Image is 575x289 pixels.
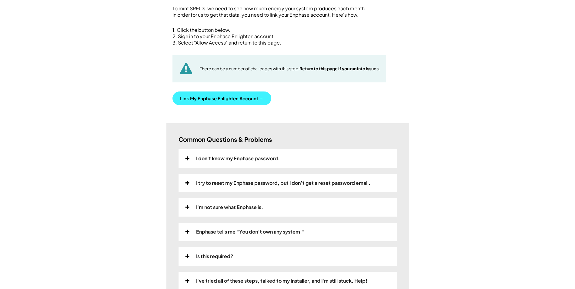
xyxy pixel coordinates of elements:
div: I try to reset my Enphase password, but I don’t get a reset password email. [196,180,370,186]
button: Link My Enphase Enlighten Account → [172,91,271,105]
div: To mint SRECs, we need to see how much energy your system produces each month. In order for us to... [172,5,403,18]
div: Enphase tells me “You don’t own any system.” [196,229,305,235]
div: I've tried all of these steps, talked to my installer, and I'm still stuck. Help! [196,278,367,284]
div: I'm not sure what Enphase is. [196,204,263,211]
div: I don't know my Enphase password. [196,155,280,162]
div: There can be a number of challenges with this step. [200,66,380,72]
div: 1. Click the button below. 2. Sign in to your Enphase Enlighten account. 3. Select "Allow Access"... [172,27,403,46]
div: Is this required? [196,253,233,260]
strong: Return to this page if you run into issues. [299,66,380,71]
h3: Common Questions & Problems [179,135,272,143]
